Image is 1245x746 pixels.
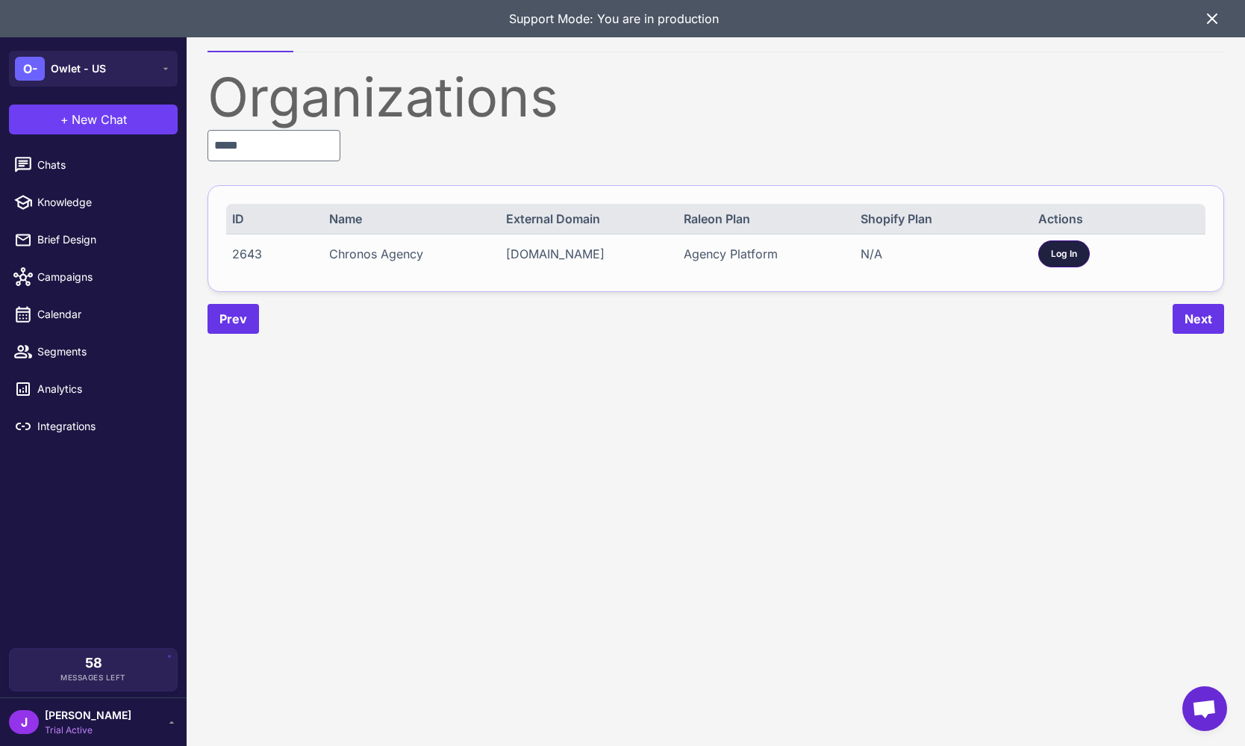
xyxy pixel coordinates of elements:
[37,381,169,397] span: Analytics
[1173,304,1224,334] button: Next
[6,224,181,255] a: Brief Design
[861,210,1022,228] div: Shopify Plan
[60,672,126,683] span: Messages Left
[1182,686,1227,731] a: Open chat
[232,210,313,228] div: ID
[45,724,131,737] span: Trial Active
[51,60,106,77] span: Owlet - US
[9,105,178,134] button: +New Chat
[329,210,490,228] div: Name
[861,245,1022,263] div: N/A
[72,111,127,128] span: New Chat
[37,344,169,360] span: Segments
[37,418,169,435] span: Integrations
[37,231,169,248] span: Brief Design
[9,710,39,734] div: J
[6,411,181,442] a: Integrations
[506,210,667,228] div: External Domain
[232,245,313,263] div: 2643
[207,70,1224,124] div: Organizations
[684,210,845,228] div: Raleon Plan
[6,299,181,330] a: Calendar
[684,245,845,263] div: Agency Platform
[1038,210,1199,228] div: Actions
[6,373,181,405] a: Analytics
[6,149,181,181] a: Chats
[6,187,181,218] a: Knowledge
[37,306,169,323] span: Calendar
[6,336,181,367] a: Segments
[6,261,181,293] a: Campaigns
[1051,247,1077,261] span: Log In
[60,111,69,128] span: +
[329,245,490,263] div: Chronos Agency
[45,707,131,724] span: [PERSON_NAME]
[85,656,102,670] span: 58
[37,157,169,173] span: Chats
[37,269,169,285] span: Campaigns
[207,304,259,334] button: Prev
[506,245,667,263] div: [DOMAIN_NAME]
[9,51,178,87] button: O-Owlet - US
[37,194,169,211] span: Knowledge
[15,57,45,81] div: O-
